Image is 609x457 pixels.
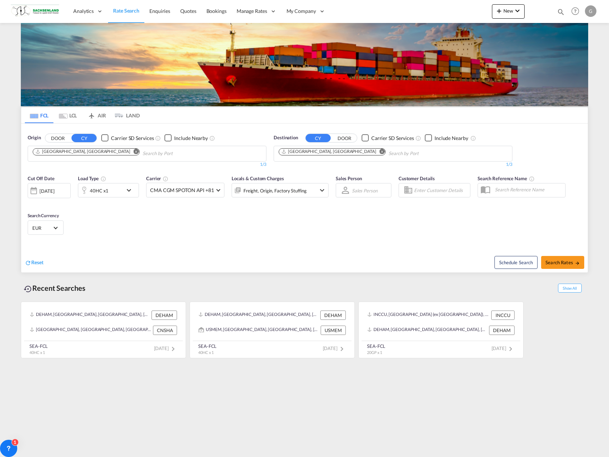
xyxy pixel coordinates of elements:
[351,185,378,196] md-select: Sales Person
[367,326,487,335] div: DEHAM, Hamburg, Germany, Western Europe, Europe
[29,343,48,349] div: SEA-FCL
[495,8,522,14] span: New
[11,3,59,19] img: 1ebd1890696811ed91cb3b5da3140b64.png
[399,176,435,181] span: Customer Details
[32,146,214,159] md-chips-wrap: Chips container. Use arrow keys to select chips.
[25,107,54,123] md-tab-item: FCL
[425,134,468,142] md-checkbox: Checkbox No Ink
[414,185,468,196] input: Enter Customer Details
[569,5,585,18] div: Help
[111,135,154,142] div: Carrier SD Services
[362,134,414,142] md-checkbox: Checkbox No Ink
[336,176,362,181] span: Sales Person
[358,302,524,358] recent-search-card: INCCU, [GEOGRAPHIC_DATA] (ex [GEOGRAPHIC_DATA]), [GEOGRAPHIC_DATA], [GEOGRAPHIC_DATA], [GEOGRAPHI...
[25,107,140,123] md-pagination-wrapper: Use the left and right arrow keys to navigate between tabs
[389,148,457,159] input: Chips input.
[541,256,584,269] button: Search Ratesicon-arrow-right
[415,135,421,141] md-icon: Unchecked: Search for CY (Container Yard) services for all selected carriers.Checked : Search for...
[164,134,208,142] md-checkbox: Checkbox No Ink
[237,8,267,15] span: Manage Rates
[274,134,298,141] span: Destination
[198,350,214,355] span: 40HC x 1
[152,311,177,320] div: DEHAM
[149,8,170,14] span: Enquiries
[306,134,331,142] button: CY
[492,4,525,19] button: icon-plus 400-fgNewicon-chevron-down
[21,302,186,358] recent-search-card: DEHAM, [GEOGRAPHIC_DATA], [GEOGRAPHIC_DATA], [GEOGRAPHIC_DATA], [GEOGRAPHIC_DATA] DEHAM[GEOGRAPHI...
[371,135,414,142] div: Carrier SD Services
[73,8,94,15] span: Analytics
[82,107,111,123] md-tab-item: AIR
[318,186,326,195] md-icon: icon-chevron-down
[478,176,535,181] span: Search Reference Name
[206,8,227,14] span: Bookings
[32,225,52,231] span: EUR
[375,149,385,156] button: Remove
[78,176,106,181] span: Load Type
[78,183,139,197] div: 40HC x1icon-chevron-down
[150,187,214,194] span: CMA CGM SPOTON API +81
[557,8,565,16] md-icon: icon-magnify
[199,326,319,335] div: USMEM, Memphis, TN, United States, North America, Americas
[199,311,319,320] div: DEHAM, Hamburg, Germany, Western Europe, Europe
[28,162,266,168] div: 1/3
[232,176,284,181] span: Locals & Custom Charges
[101,134,154,142] md-checkbox: Checkbox No Ink
[29,350,45,355] span: 40HC x 1
[71,134,97,142] button: CY
[506,345,515,353] md-icon: icon-chevron-right
[54,107,82,123] md-tab-item: LCL
[494,256,538,269] button: Note: By default Schedule search will only considerorigin ports, destination ports and cut off da...
[243,186,307,196] div: Freight Origin Factory Stuffing
[35,149,130,155] div: Hamburg, DEHAM
[434,135,468,142] div: Include Nearby
[585,5,596,17] div: G
[323,345,346,351] span: [DATE]
[190,302,355,358] recent-search-card: DEHAM, [GEOGRAPHIC_DATA], [GEOGRAPHIC_DATA], [GEOGRAPHIC_DATA], [GEOGRAPHIC_DATA] DEHAMUSMEM, [GE...
[287,8,316,15] span: My Company
[90,186,108,196] div: 40HC x1
[529,176,535,182] md-icon: Your search will be saved by the below given name
[129,149,139,156] button: Remove
[35,149,131,155] div: Press delete to remove this chip.
[25,259,43,267] div: icon-refreshReset
[28,183,71,198] div: [DATE]
[39,188,54,194] div: [DATE]
[87,111,96,117] md-icon: icon-airplane
[174,135,208,142] div: Include Nearby
[209,135,215,141] md-icon: Unchecked: Ignores neighbouring ports when fetching rates.Checked : Includes neighbouring ports w...
[143,148,211,159] input: Chips input.
[154,345,177,351] span: [DATE]
[146,176,168,181] span: Carrier
[367,343,385,349] div: SEA-FCL
[557,8,565,19] div: icon-magnify
[169,345,177,353] md-icon: icon-chevron-right
[30,326,151,335] div: CNSHA, Shanghai, China, Greater China & Far East Asia, Asia Pacific
[45,134,70,142] button: DOOR
[545,260,580,265] span: Search Rates
[24,285,32,293] md-icon: icon-backup-restore
[113,8,139,14] span: Rate Search
[281,149,377,155] div: Press delete to remove this chip.
[491,311,515,320] div: INCCU
[232,183,329,197] div: Freight Origin Factory Stuffingicon-chevron-down
[367,311,489,320] div: INCCU, Kolkata (ex Calcutta), India, Indian Subcontinent, Asia Pacific
[489,326,515,335] div: DEHAM
[28,176,55,181] span: Cut Off Date
[491,184,565,195] input: Search Reference Name
[30,311,150,320] div: DEHAM, Hamburg, Germany, Western Europe, Europe
[332,134,357,142] button: DOOR
[470,135,476,141] md-icon: Unchecked: Ignores neighbouring ports when fetching rates.Checked : Includes neighbouring ports w...
[21,23,588,106] img: LCL+%26+FCL+BACKGROUND.png
[320,311,346,320] div: DEHAM
[495,6,503,15] md-icon: icon-plus 400-fg
[21,123,588,272] div: OriginDOOR CY Checkbox No InkUnchecked: Search for CY (Container Yard) services for all selected ...
[28,134,41,141] span: Origin
[198,343,217,349] div: SEA-FCL
[321,326,346,335] div: USMEM
[558,284,582,293] span: Show All
[153,326,177,335] div: CNSHA
[513,6,522,15] md-icon: icon-chevron-down
[111,107,140,123] md-tab-item: LAND
[281,149,376,155] div: Shanghai, CNSHA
